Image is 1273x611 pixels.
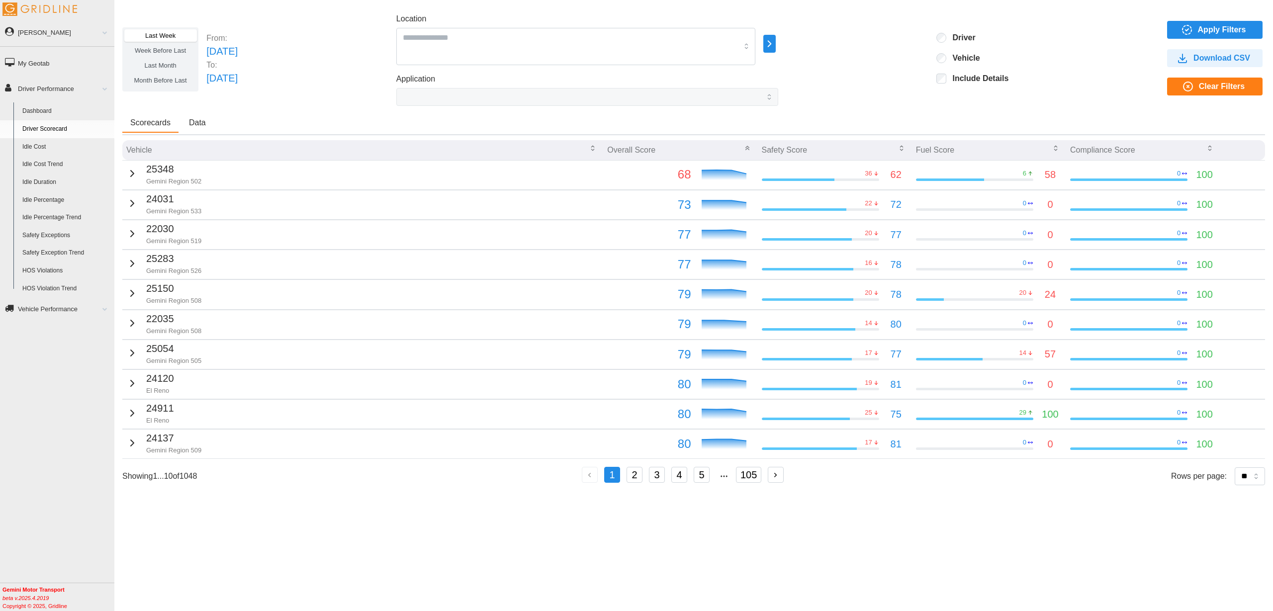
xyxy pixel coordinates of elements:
p: 100 [1196,227,1212,243]
p: Rows per page: [1171,470,1227,482]
p: 25283 [146,251,201,266]
p: Vehicle [126,144,152,156]
span: Clear Filters [1199,78,1245,95]
p: 19 [865,378,872,387]
label: Location [396,13,427,25]
button: 24031Gemini Region 533 [126,191,201,216]
p: 25054 [146,341,201,356]
p: 81 [891,377,902,392]
button: 22030Gemini Region 519 [126,221,201,246]
a: Idle Percentage Trend [18,209,114,227]
i: beta v.2025.4.2019 [2,595,49,601]
p: Showing 1 ... 10 of 1048 [122,470,197,482]
p: 57 [1045,347,1056,362]
p: [DATE] [206,71,238,86]
p: El Reno [146,386,174,395]
p: Gemini Region 526 [146,266,201,275]
button: 25054Gemini Region 505 [126,341,201,365]
p: 0 [1023,259,1026,267]
p: Gemini Region 508 [146,327,201,336]
p: 0 [1047,377,1053,392]
p: 17 [865,349,872,357]
span: Week Before Last [135,47,186,54]
p: 16 [865,259,872,267]
p: 100 [1196,377,1212,392]
button: Apply Filters [1167,21,1263,39]
p: 75 [891,407,902,422]
p: 24 [1045,287,1056,302]
a: Idle Cost Trend [18,156,114,174]
span: Data [189,119,206,127]
p: 0 [1023,378,1026,387]
button: Download CSV [1167,49,1263,67]
p: 0 [1177,378,1181,387]
div: Copyright © 2025, Gridline [2,586,114,610]
p: 24031 [146,191,201,207]
span: Apply Filters [1198,21,1246,38]
p: Overall Score [607,144,655,156]
p: 36 [865,169,872,178]
p: 0 [1023,438,1026,447]
span: Last Week [145,32,176,39]
p: 100 [1196,407,1212,422]
p: 20 [865,229,872,238]
button: 4 [671,467,687,483]
p: 14 [1019,349,1026,357]
img: Gridline [2,2,77,16]
p: 0 [1047,257,1053,272]
button: 3 [649,467,665,483]
p: 0 [1047,317,1053,332]
p: 22035 [146,311,201,327]
p: 25 [865,408,872,417]
a: Idle Percentage [18,191,114,209]
p: 80 [607,375,691,394]
button: 25348Gemini Region 502 [126,162,201,186]
p: 22030 [146,221,201,237]
span: Last Month [144,62,176,69]
p: 100 [1196,317,1212,332]
p: From: [206,32,238,44]
p: 0 [1177,229,1181,238]
p: El Reno [146,416,174,425]
a: HOS Violations [18,262,114,280]
button: Clear Filters [1167,78,1263,95]
label: Include Details [946,74,1008,84]
a: Safety Exceptions [18,227,114,245]
p: 24137 [146,431,201,446]
p: 100 [1042,407,1058,422]
p: 20 [1019,288,1026,297]
a: Idle Duration [18,174,114,191]
button: 2 [627,467,642,483]
p: 24120 [146,371,174,386]
p: Gemini Region 505 [146,356,201,365]
p: 0 [1177,288,1181,297]
p: 24911 [146,401,174,416]
span: Scorecards [130,119,171,127]
p: Gemini Region 519 [146,237,201,246]
p: 0 [1177,259,1181,267]
p: 72 [891,197,902,212]
p: 100 [1196,197,1212,212]
p: 0 [1023,199,1026,208]
a: Dashboard [18,102,114,120]
p: 0 [1047,197,1053,212]
p: [DATE] [206,44,238,59]
p: 77 [891,347,902,362]
p: Gemini Region 533 [146,207,201,216]
p: Gemini Region 509 [146,446,201,455]
label: Vehicle [946,53,980,63]
p: Safety Score [762,144,808,156]
p: 62 [891,167,902,182]
p: 0 [1177,438,1181,447]
p: 79 [607,345,691,364]
button: 1 [604,467,620,483]
p: 81 [891,436,902,452]
p: 78 [891,257,902,272]
p: 80 [607,435,691,453]
p: 14 [865,319,872,328]
b: Gemini Motor Transport [2,587,65,593]
p: 79 [607,285,691,304]
p: 80 [607,405,691,424]
p: 25150 [146,281,201,296]
p: 78 [891,287,902,302]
